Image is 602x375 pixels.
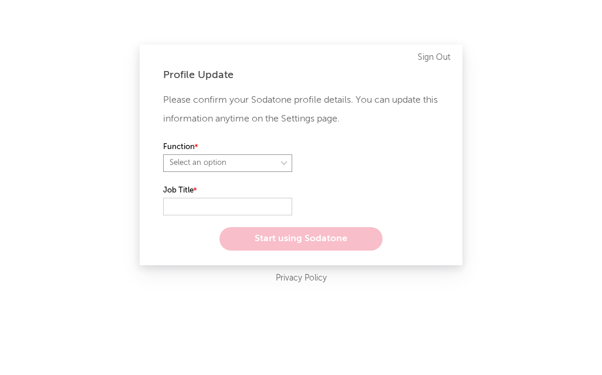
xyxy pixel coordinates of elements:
[219,227,383,251] button: Start using Sodatone
[276,271,327,286] a: Privacy Policy
[163,140,292,154] label: Function
[418,50,451,65] a: Sign Out
[163,68,439,82] div: Profile Update
[163,91,439,129] p: Please confirm your Sodatone profile details. You can update this information anytime on the Sett...
[163,184,292,198] label: Job Title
